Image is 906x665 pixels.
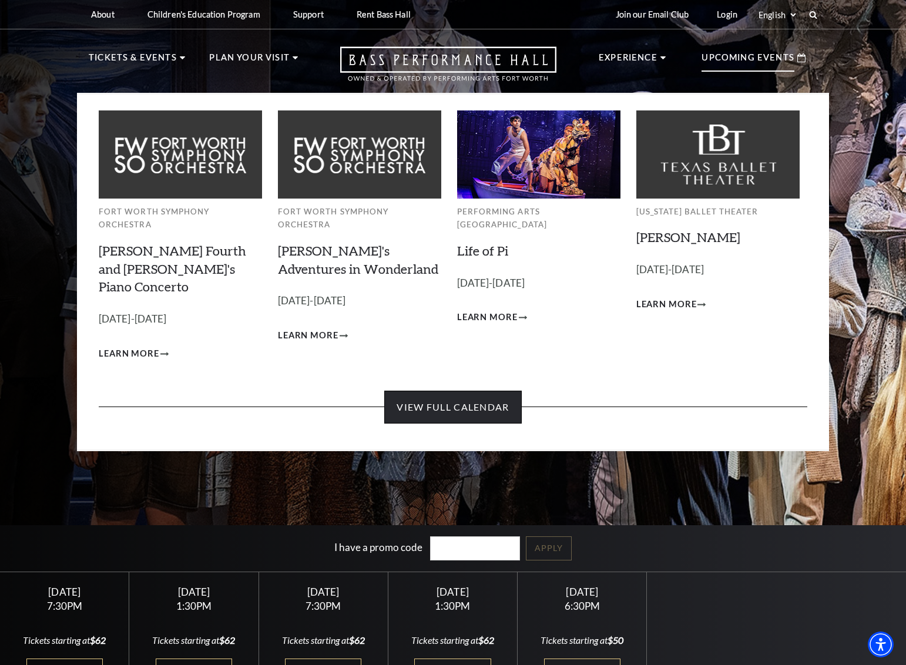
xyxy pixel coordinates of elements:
[532,586,633,598] div: [DATE]
[457,110,620,198] img: Performing Arts Fort Worth
[608,634,623,646] span: $50
[91,9,115,19] p: About
[457,243,508,258] a: Life of Pi
[278,243,438,277] a: [PERSON_NAME]'s Adventures in Wonderland
[532,634,633,647] div: Tickets starting at
[636,297,706,312] a: Learn More Peter Pan
[143,634,244,647] div: Tickets starting at
[14,586,115,598] div: [DATE]
[636,205,800,219] p: [US_STATE] Ballet Theater
[457,205,620,231] p: Performing Arts [GEOGRAPHIC_DATA]
[219,634,235,646] span: $62
[384,391,521,424] a: View Full Calendar
[99,110,262,198] img: Fort Worth Symphony Orchestra
[402,601,504,611] div: 1:30PM
[99,311,262,328] p: [DATE]-[DATE]
[273,586,374,598] div: [DATE]
[293,9,324,19] p: Support
[143,601,244,611] div: 1:30PM
[478,634,494,646] span: $62
[99,347,169,361] a: Learn More Brahms Fourth and Grieg's Piano Concerto
[278,328,338,343] span: Learn More
[14,634,115,647] div: Tickets starting at
[636,110,800,198] img: Texas Ballet Theater
[273,634,374,647] div: Tickets starting at
[298,46,599,93] a: Open this option
[457,310,527,325] a: Learn More Life of Pi
[457,275,620,292] p: [DATE]-[DATE]
[457,310,518,325] span: Learn More
[99,243,246,295] a: [PERSON_NAME] Fourth and [PERSON_NAME]'s Piano Concerto
[273,601,374,611] div: 7:30PM
[89,51,177,72] p: Tickets & Events
[357,9,411,19] p: Rent Bass Hall
[599,51,657,72] p: Experience
[349,634,365,646] span: $62
[636,261,800,278] p: [DATE]-[DATE]
[636,297,697,312] span: Learn More
[278,110,441,198] img: Fort Worth Symphony Orchestra
[99,347,159,361] span: Learn More
[532,601,633,611] div: 6:30PM
[99,205,262,231] p: Fort Worth Symphony Orchestra
[868,632,894,657] div: Accessibility Menu
[756,9,798,21] select: Select:
[90,634,106,646] span: $62
[334,541,422,553] label: I have a promo code
[278,205,441,231] p: Fort Worth Symphony Orchestra
[402,634,504,647] div: Tickets starting at
[14,601,115,611] div: 7:30PM
[143,586,244,598] div: [DATE]
[702,51,794,72] p: Upcoming Events
[402,586,504,598] div: [DATE]
[278,328,348,343] a: Learn More Alice's Adventures in Wonderland
[147,9,260,19] p: Children's Education Program
[209,51,290,72] p: Plan Your Visit
[278,293,441,310] p: [DATE]-[DATE]
[636,229,740,245] a: [PERSON_NAME]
